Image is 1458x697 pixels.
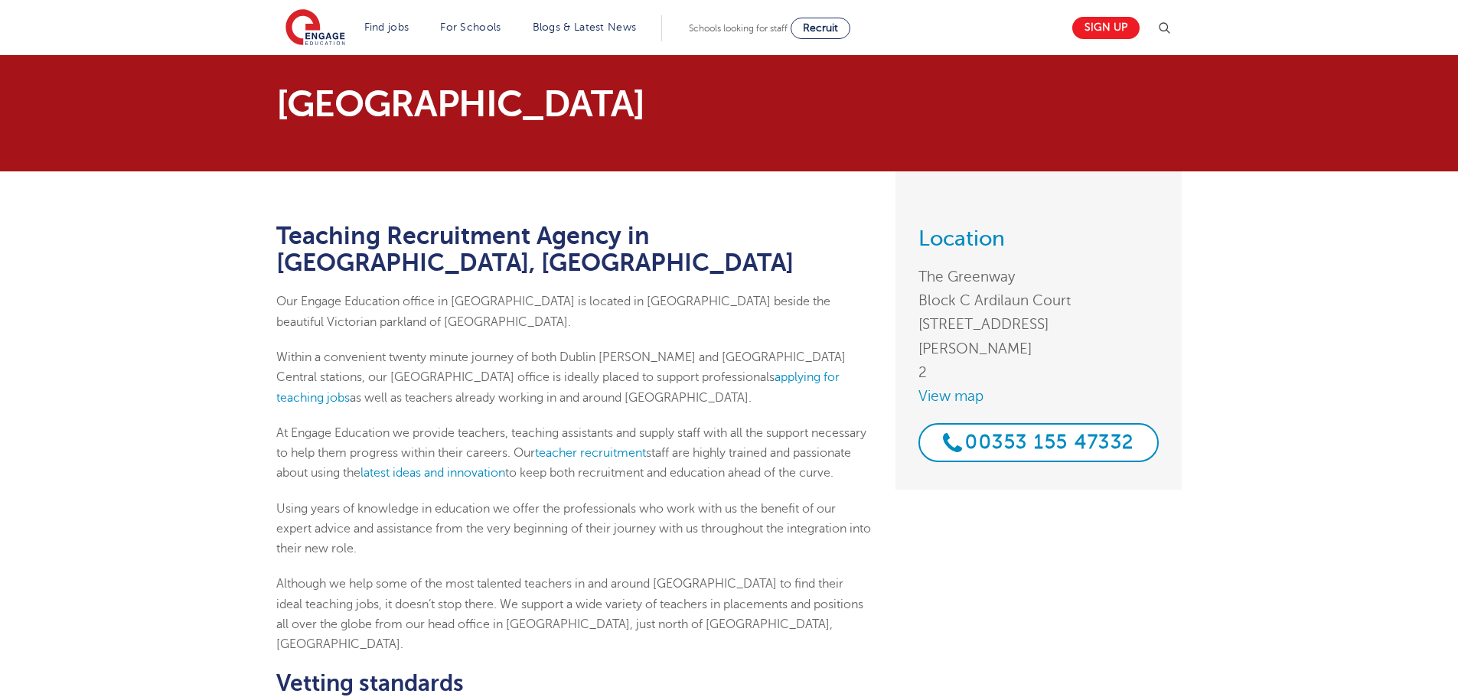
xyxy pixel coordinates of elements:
[364,21,409,33] a: Find jobs
[918,423,1159,462] a: 00353 155 47332
[791,18,850,39] a: Recruit
[276,86,873,122] p: [GEOGRAPHIC_DATA]
[276,370,840,404] a: applying for teaching jobs
[803,22,838,34] span: Recruit
[918,228,1159,249] h3: Location
[360,466,505,480] a: latest ideas and innovation
[276,347,873,408] p: Within a convenient twenty minute journey of both Dublin [PERSON_NAME] and [GEOGRAPHIC_DATA] Cent...
[276,223,873,276] h1: Teaching Recruitment Agency in [GEOGRAPHIC_DATA], [GEOGRAPHIC_DATA]
[276,499,873,559] p: Using years of knowledge in education we offer the professionals who work with us the benefit of ...
[276,574,873,654] p: Although we help some of the most talented teachers in and around [GEOGRAPHIC_DATA] to find their...
[276,292,873,332] p: Our Engage Education office in [GEOGRAPHIC_DATA] is located in [GEOGRAPHIC_DATA] beside the beaut...
[440,21,501,33] a: For Schools
[276,423,873,484] p: At Engage Education we provide teachers, teaching assistants and supply staff with all the suppor...
[533,21,637,33] a: Blogs & Latest News
[276,670,464,696] span: Vetting standards
[1072,17,1140,39] a: Sign up
[285,9,345,47] img: Engage Education
[918,384,1159,408] a: View map
[918,265,1159,384] address: The Greenway Block C Ardilaun Court [STREET_ADDRESS][PERSON_NAME] 2
[535,446,646,460] a: teacher recruitment
[689,23,788,34] span: Schools looking for staff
